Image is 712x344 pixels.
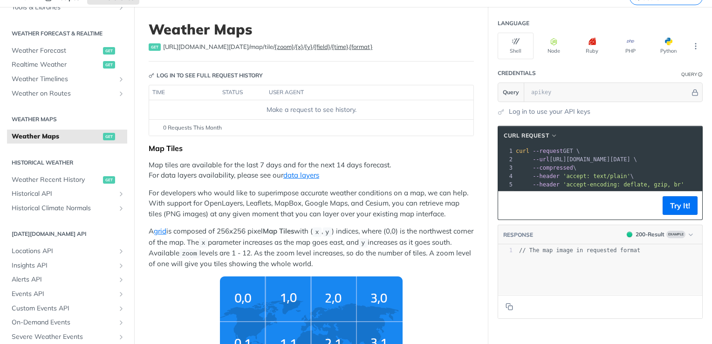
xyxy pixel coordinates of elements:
h1: Weather Maps [149,21,474,38]
span: Locations API [12,247,115,256]
a: Weather Recent Historyget [7,173,127,187]
th: time [149,85,219,100]
button: 200200-ResultExample [622,230,698,239]
span: Historical API [12,189,115,199]
button: Show subpages for Historical Climate Normals [117,205,125,212]
a: Weather Forecastget [7,44,127,58]
button: cURL Request [500,131,561,140]
button: Query [498,83,524,102]
button: Show subpages for Weather on Routes [117,90,125,97]
div: Query [681,71,697,78]
a: Weather TimelinesShow subpages for Weather Timelines [7,72,127,86]
span: Historical Climate Normals [12,204,115,213]
span: 200 [627,232,632,237]
span: Realtime Weather [12,60,101,69]
button: Show subpages for Events API [117,290,125,298]
span: get [149,43,161,51]
p: A is composed of 256x256 pixel with ( , ) indices, where (0,0) is the northwest corner of the map... [149,226,474,269]
p: Map tiles are available for the last 7 days and for the next 14 days forecast. For data layers av... [149,160,474,181]
a: data layers [283,171,319,179]
span: GET \ [516,148,580,154]
a: Historical Climate NormalsShow subpages for Historical Climate Normals [7,201,127,215]
a: Events APIShow subpages for Events API [7,287,127,301]
button: Show subpages for Custom Events API [117,305,125,312]
div: Map Tiles [149,144,474,153]
label: {zoom} [274,43,294,50]
a: On-Demand EventsShow subpages for On-Demand Events [7,316,127,330]
span: get [103,133,115,140]
span: --request [533,148,563,154]
span: x [315,228,319,235]
button: Node [536,33,572,59]
span: Query [503,88,519,96]
h2: Weather Maps [7,115,127,124]
button: Shell [498,33,534,59]
span: On-Demand Events [12,318,115,327]
span: 'accept: text/plain' [563,173,630,179]
button: Copy to clipboard [503,300,516,314]
button: PHP [612,33,648,59]
a: Insights APIShow subpages for Insights API [7,259,127,273]
span: zoom [182,250,197,257]
span: Weather Forecast [12,46,101,55]
span: --url [533,156,549,163]
a: Severe Weather EventsShow subpages for Severe Weather Events [7,330,127,344]
span: --header [533,181,560,188]
span: y [361,240,365,247]
span: Insights API [12,261,115,270]
a: grid [154,227,166,235]
a: Weather on RoutesShow subpages for Weather on Routes [7,87,127,101]
span: Example [666,231,685,238]
button: Show subpages for Alerts API [117,276,125,283]
button: Ruby [574,33,610,59]
div: 200 - Result [636,230,664,239]
button: Show subpages for Historical API [117,190,125,198]
input: apikey [527,83,690,102]
div: Language [498,19,529,28]
div: 2 [498,155,514,164]
label: {time} [332,43,348,50]
span: Severe Weather Events [12,332,115,342]
div: 1 [498,247,513,255]
a: Historical APIShow subpages for Historical API [7,187,127,201]
button: RESPONSE [503,230,534,240]
span: https://api.tomorrow.io/v4/map/tile/{zoom}/{x}/{y}/{field}/{time}.{format} [163,42,373,52]
div: Log in to see full request history [149,71,263,80]
span: Weather on Routes [12,89,115,98]
button: Show subpages for Locations API [117,248,125,255]
div: 1 [498,147,514,155]
button: Python [650,33,686,59]
div: Credentials [498,69,536,77]
span: Weather Timelines [12,75,115,84]
label: {x} [295,43,303,50]
span: --header [533,173,560,179]
span: get [103,61,115,69]
svg: Key [149,73,154,78]
span: \ [516,165,576,171]
div: 5 [498,180,514,189]
label: {format} [349,43,373,50]
p: For developers who would like to superimpose accurate weather conditions on a map, we can help. W... [149,188,474,220]
div: QueryInformation [681,71,703,78]
span: Custom Events API [12,304,115,313]
span: 0 Requests This Month [163,124,222,132]
span: y [325,228,329,235]
button: Show subpages for Tools & Libraries [117,4,125,11]
span: 'accept-encoding: deflate, gzip, br' [563,181,684,188]
span: Events API [12,289,115,299]
a: Alerts APIShow subpages for Alerts API [7,273,127,287]
span: cURL Request [504,131,549,140]
div: 3 [498,164,514,172]
span: \ [516,173,634,179]
label: {field} [314,43,330,50]
label: {y} [305,43,313,50]
button: Try It! [663,196,698,215]
a: Custom Events APIShow subpages for Custom Events API [7,302,127,316]
span: // The map image in requested format [519,247,640,254]
button: Copy to clipboard [503,199,516,213]
span: Alerts API [12,275,115,284]
span: Tools & Libraries [12,3,115,12]
a: Locations APIShow subpages for Locations API [7,244,127,258]
th: status [219,85,266,100]
a: Tools & LibrariesShow subpages for Tools & Libraries [7,0,127,14]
